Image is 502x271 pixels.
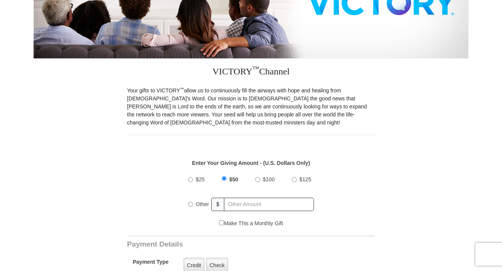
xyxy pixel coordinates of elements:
[211,198,224,211] span: $
[192,160,310,166] strong: Enter Your Giving Amount - (U.S. Dollars Only)
[299,176,311,182] span: $125
[229,176,238,182] span: $50
[224,198,314,211] input: Other Amount
[196,176,204,182] span: $25
[219,220,224,225] input: Make This a Monthly Gift
[133,259,169,269] h5: Payment Type
[180,87,184,91] sup: ™
[263,176,275,182] span: $100
[253,65,259,73] sup: ™
[196,201,209,207] span: Other
[219,219,283,227] label: Make This a Monthly Gift
[127,240,322,249] h3: Payment Details
[127,58,375,87] h3: VICTORY Channel
[127,87,375,127] p: Your gifts to VICTORY allow us to continuously fill the airways with hope and healing from [DEMOG...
